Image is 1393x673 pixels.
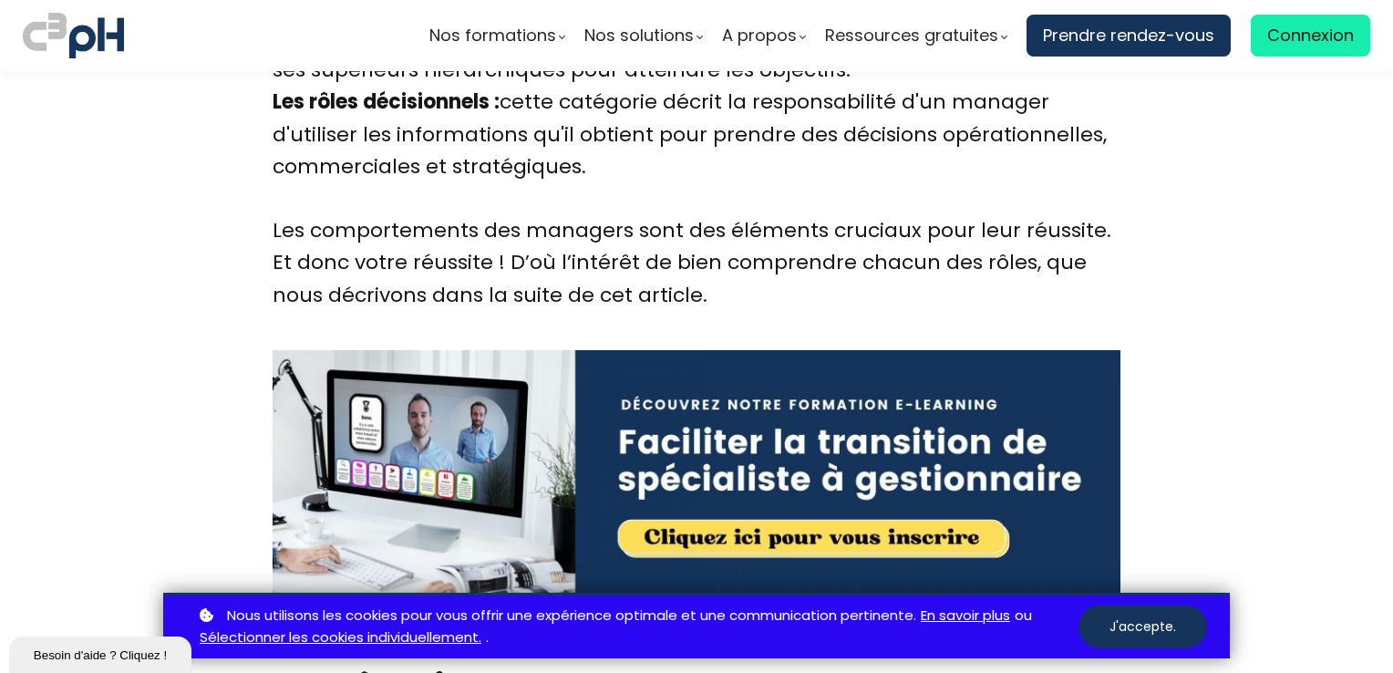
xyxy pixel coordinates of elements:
img: logo C3PH [23,9,124,62]
span: Prendre rendez-vous [1043,22,1214,49]
a: Sélectionner les cookies individuellement. [200,626,481,649]
div: cette catégorie décrit la responsabilité d'un manager d'utiliser les informations qu'il obtient p... [273,86,1120,214]
span: Nos formations [429,22,556,49]
span: A propos [722,22,797,49]
a: Connexion [1251,15,1370,57]
img: infographie technique pomodoro [273,350,1120,605]
span: Connexion [1267,22,1354,49]
a: Prendre rendez-vous [1027,15,1231,57]
span: Nos solutions [584,22,694,49]
span: Nous utilisons les cookies pour vous offrir une expérience optimale et une communication pertinente. [227,605,916,627]
button: J'accepte. [1078,606,1207,648]
a: En savoir plus [921,605,1010,627]
div: Les comportements des managers sont des éléments cruciaux pour leur réussite. Et donc votre réuss... [273,214,1120,311]
iframe: chat widget [9,633,195,673]
p: ou . [195,605,1078,650]
span: Ressources gratuites [825,22,998,49]
b: Les rôles décisionnels : [273,88,500,116]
